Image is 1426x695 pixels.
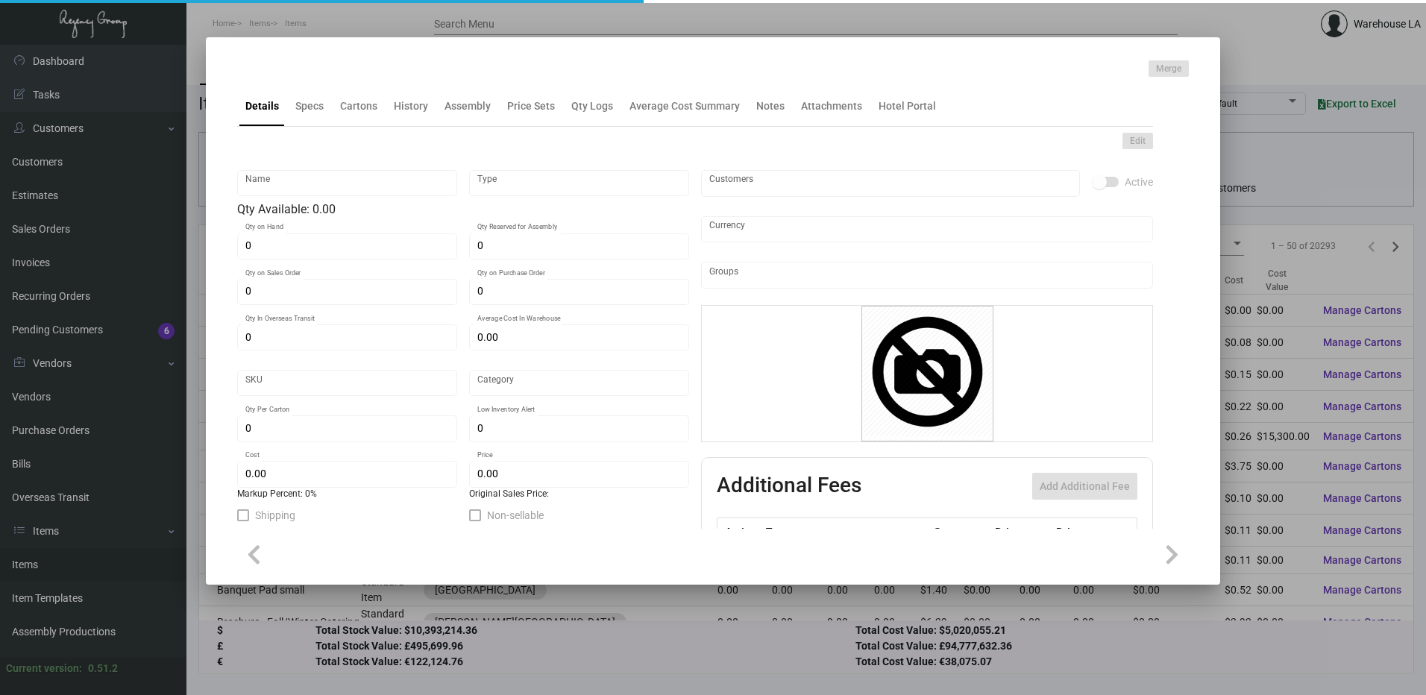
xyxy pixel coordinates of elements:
[571,98,613,114] div: Qty Logs
[1125,173,1153,191] span: Active
[295,98,324,114] div: Specs
[629,98,740,114] div: Average Cost Summary
[245,98,279,114] div: Details
[879,98,936,114] div: Hotel Portal
[1122,133,1153,149] button: Edit
[929,518,990,544] th: Cost
[762,518,929,544] th: Type
[1040,480,1130,492] span: Add Additional Fee
[1032,473,1137,500] button: Add Additional Fee
[1130,135,1146,148] span: Edit
[1156,63,1181,75] span: Merge
[801,98,862,114] div: Attachments
[756,98,785,114] div: Notes
[394,98,428,114] div: History
[255,506,295,524] span: Shipping
[340,98,377,114] div: Cartons
[991,518,1052,544] th: Price
[1052,518,1119,544] th: Price type
[507,98,555,114] div: Price Sets
[487,506,544,524] span: Non-sellable
[6,661,82,676] div: Current version:
[717,518,763,544] th: Active
[445,98,491,114] div: Assembly
[88,661,118,676] div: 0.51.2
[1149,60,1189,77] button: Merge
[709,177,1072,189] input: Add new..
[717,473,861,500] h2: Additional Fees
[709,269,1146,281] input: Add new..
[237,201,689,218] div: Qty Available: 0.00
